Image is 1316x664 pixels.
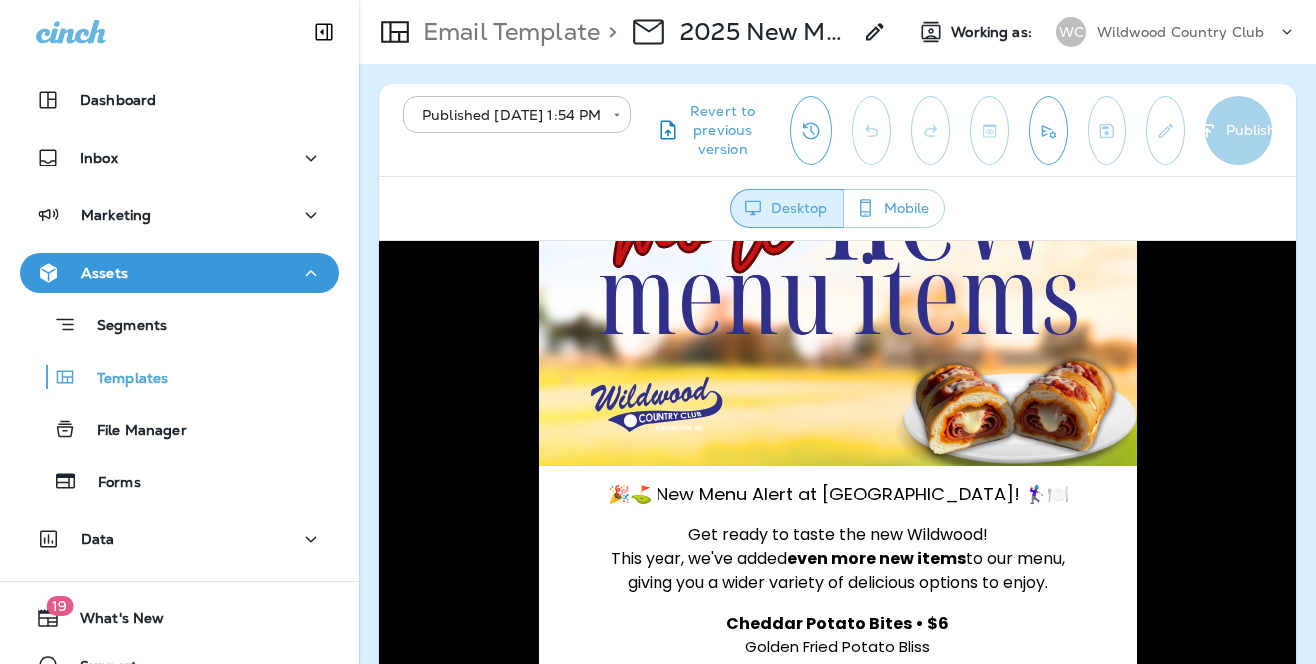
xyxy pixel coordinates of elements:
[20,598,339,638] button: 19What's New
[20,195,339,235] button: Marketing
[680,102,766,159] span: Revert to previous version
[296,12,352,52] button: Collapse Sidebar
[20,303,339,346] button: Segments
[231,306,685,329] span: This year, we've added to our menu,
[81,207,151,223] p: Marketing
[309,282,609,305] span: Get ready to taste the new Wildwood!
[1056,17,1086,47] div: WC
[77,317,167,337] p: Segments
[600,17,617,47] p: >
[80,150,118,166] p: Inbox
[680,17,851,47] p: 2025 New Menu Items - Aug.
[81,265,128,281] p: Assets
[20,356,339,398] button: Templates
[346,435,571,458] span: Pepperoni Pizza Sticks • $5
[60,610,164,634] span: What's New
[77,370,168,389] p: Templates
[951,24,1036,41] span: Working as:
[78,474,141,493] p: Forms
[248,330,668,353] span: giving you a wider variety of delicious options to enjoy.
[408,306,587,329] strong: even more new items
[843,189,945,228] button: Mobile
[1029,96,1068,165] button: Send test email
[20,519,339,559] button: Data
[347,371,570,394] span: Cheddar Potato Bites • $6
[730,189,844,228] button: Desktop
[80,92,156,108] p: Dashboard
[20,138,339,177] button: Inbox
[20,408,339,450] button: File Manager
[1097,24,1264,40] p: Wildwood Country Club
[417,105,599,125] div: Published [DATE] 1:54 PM
[46,596,73,616] span: 19
[228,240,689,265] span: 🎉⛳️ New Menu Alert at [GEOGRAPHIC_DATA]! 🏌️‍♀️🍽️
[647,96,774,165] button: Revert to previous version
[366,395,551,416] span: Golden Fried Potato Bliss
[415,17,600,47] p: Email Template
[356,459,562,480] span: Toasted Cheesy Goodness
[20,460,339,501] button: Forms
[81,531,115,547] p: Data
[77,422,187,441] p: File Manager
[790,96,832,165] button: View Changelog
[20,80,339,120] button: Dashboard
[20,253,339,293] button: Assets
